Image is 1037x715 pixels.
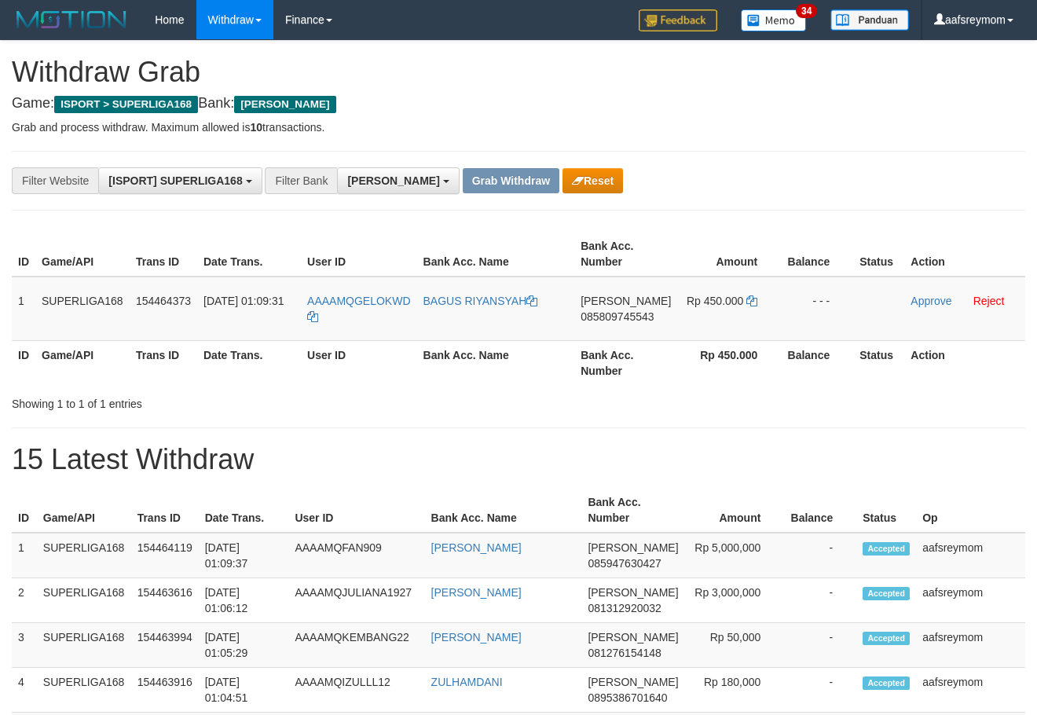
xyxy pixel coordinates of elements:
[796,4,817,18] span: 34
[741,9,807,31] img: Button%20Memo.svg
[781,340,853,385] th: Balance
[12,668,37,713] td: 4
[431,586,522,599] a: [PERSON_NAME]
[12,444,1025,475] h1: 15 Latest Withdraw
[130,232,197,277] th: Trans ID
[463,168,559,193] button: Grab Withdraw
[417,340,575,385] th: Bank Acc. Name
[265,167,337,194] div: Filter Bank
[423,295,538,307] a: BAGUS RIYANSYAH
[916,533,1025,578] td: aafsreymom
[131,533,199,578] td: 154464119
[574,340,677,385] th: Bank Acc. Number
[288,623,424,668] td: AAAAMQKEMBANG22
[12,96,1025,112] h4: Game: Bank:
[677,232,781,277] th: Amount
[12,119,1025,135] p: Grab and process withdraw. Maximum allowed is transactions.
[863,632,910,645] span: Accepted
[131,668,199,713] td: 154463916
[130,340,197,385] th: Trans ID
[347,174,439,187] span: [PERSON_NAME]
[916,578,1025,623] td: aafsreymom
[830,9,909,31] img: panduan.png
[581,295,671,307] span: [PERSON_NAME]
[685,623,785,668] td: Rp 50,000
[35,340,130,385] th: Game/API
[197,340,301,385] th: Date Trans.
[581,310,654,323] span: Copy 085809745543 to clipboard
[574,232,677,277] th: Bank Acc. Number
[431,541,522,554] a: [PERSON_NAME]
[37,578,131,623] td: SUPERLIGA168
[307,295,410,323] a: AAAAMQGELOKWD
[784,668,856,713] td: -
[12,488,37,533] th: ID
[639,9,717,31] img: Feedback.jpg
[916,488,1025,533] th: Op
[301,340,416,385] th: User ID
[199,488,289,533] th: Date Trans.
[250,121,262,134] strong: 10
[199,668,289,713] td: [DATE] 01:04:51
[199,623,289,668] td: [DATE] 01:05:29
[288,668,424,713] td: AAAAMQIZULLL12
[37,668,131,713] td: SUPERLIGA168
[98,167,262,194] button: [ISPORT] SUPERLIGA168
[37,533,131,578] td: SUPERLIGA168
[588,541,678,554] span: [PERSON_NAME]
[916,623,1025,668] td: aafsreymom
[863,542,910,555] span: Accepted
[12,8,131,31] img: MOTION_logo.png
[301,232,416,277] th: User ID
[685,578,785,623] td: Rp 3,000,000
[425,488,582,533] th: Bank Acc. Name
[197,232,301,277] th: Date Trans.
[288,533,424,578] td: AAAAMQFAN909
[131,578,199,623] td: 154463616
[588,691,667,704] span: Copy 0895386701640 to clipboard
[37,623,131,668] td: SUPERLIGA168
[784,533,856,578] td: -
[12,57,1025,88] h1: Withdraw Grab
[781,232,853,277] th: Balance
[863,587,910,600] span: Accepted
[856,488,916,533] th: Status
[685,668,785,713] td: Rp 180,000
[12,533,37,578] td: 1
[234,96,335,113] span: [PERSON_NAME]
[12,578,37,623] td: 2
[562,168,623,193] button: Reset
[12,232,35,277] th: ID
[12,167,98,194] div: Filter Website
[784,623,856,668] td: -
[904,340,1025,385] th: Action
[203,295,284,307] span: [DATE] 01:09:31
[911,295,951,307] a: Approve
[431,631,522,643] a: [PERSON_NAME]
[35,232,130,277] th: Game/API
[685,533,785,578] td: Rp 5,000,000
[853,340,904,385] th: Status
[863,676,910,690] span: Accepted
[784,488,856,533] th: Balance
[37,488,131,533] th: Game/API
[288,578,424,623] td: AAAAMQJULIANA1927
[12,277,35,341] td: 1
[588,602,661,614] span: Copy 081312920032 to clipboard
[687,295,743,307] span: Rp 450.000
[781,277,853,341] td: - - -
[337,167,459,194] button: [PERSON_NAME]
[746,295,757,307] a: Copy 450000 to clipboard
[588,676,678,688] span: [PERSON_NAME]
[54,96,198,113] span: ISPORT > SUPERLIGA168
[108,174,242,187] span: [ISPORT] SUPERLIGA168
[131,488,199,533] th: Trans ID
[581,488,684,533] th: Bank Acc. Number
[588,557,661,570] span: Copy 085947630427 to clipboard
[136,295,191,307] span: 154464373
[784,578,856,623] td: -
[35,277,130,341] td: SUPERLIGA168
[307,295,410,307] span: AAAAMQGELOKWD
[916,668,1025,713] td: aafsreymom
[288,488,424,533] th: User ID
